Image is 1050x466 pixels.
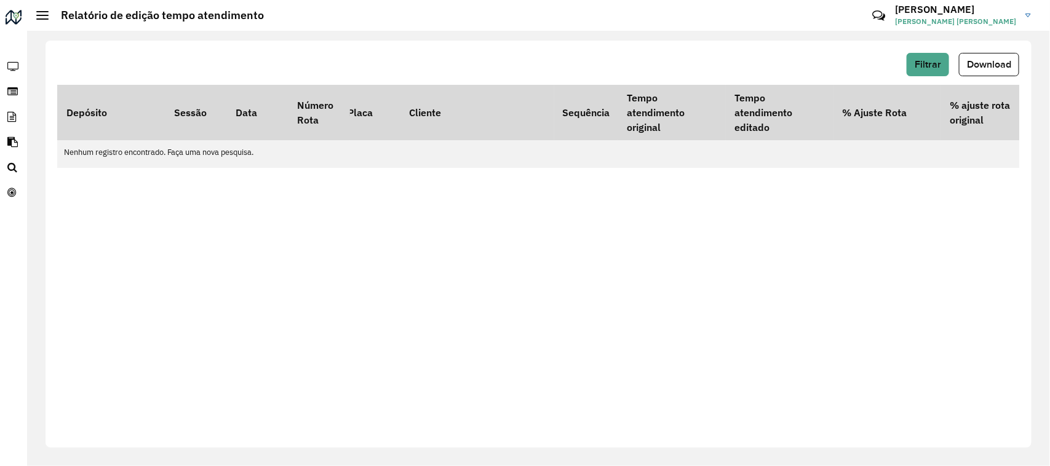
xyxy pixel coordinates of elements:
[895,4,1016,15] h3: [PERSON_NAME]
[339,85,400,140] th: Placa
[915,59,941,69] span: Filtrar
[288,85,350,140] th: Número Rota
[967,59,1011,69] span: Download
[895,16,1016,27] span: [PERSON_NAME] [PERSON_NAME]
[907,53,949,76] button: Filtrar
[726,85,833,140] th: Tempo atendimento editado
[833,85,941,140] th: % Ajuste Rota
[941,85,1049,140] th: % ajuste rota original
[554,85,618,140] th: Sequência
[400,85,554,140] th: Cliente
[227,85,288,140] th: Data
[58,85,165,140] th: Depósito
[49,9,264,22] h2: Relatório de edição tempo atendimento
[618,85,726,140] th: Tempo atendimento original
[865,2,892,29] a: Contato Rápido
[959,53,1019,76] button: Download
[165,85,227,140] th: Sessão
